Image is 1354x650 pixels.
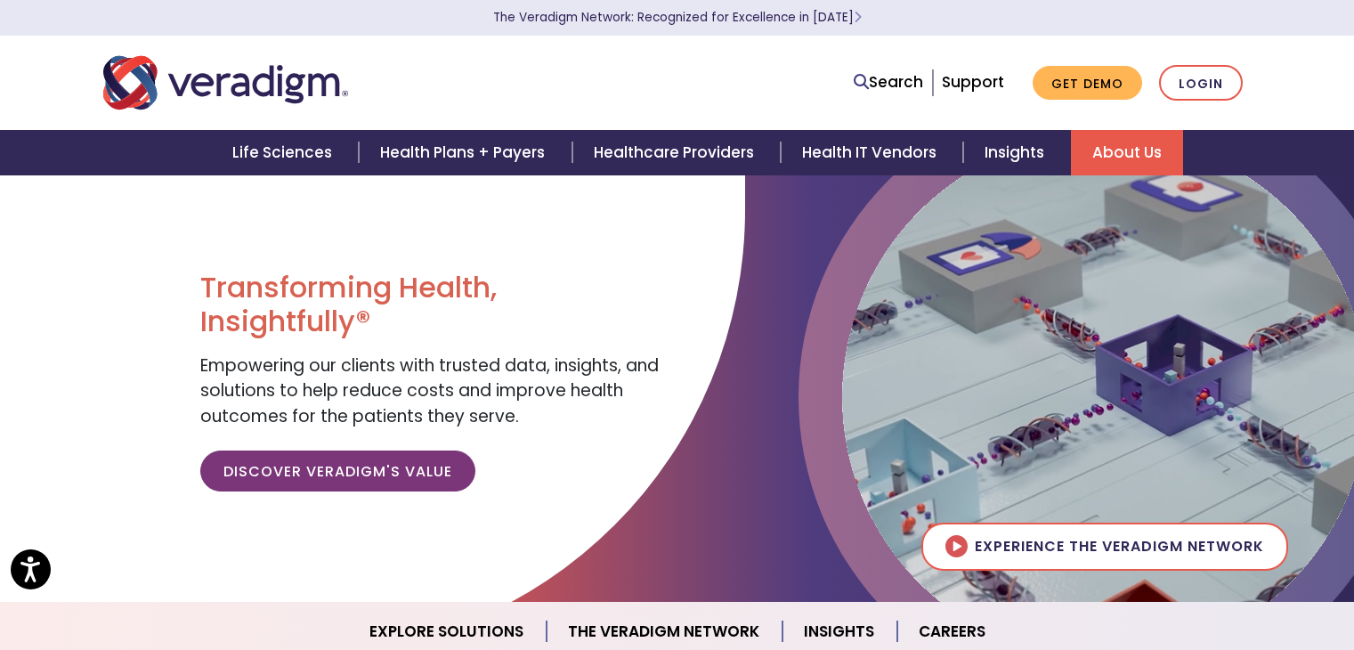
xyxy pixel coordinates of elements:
a: Health IT Vendors [781,130,963,175]
a: Life Sciences [211,130,359,175]
a: Discover Veradigm's Value [200,451,475,492]
a: Insights [963,130,1071,175]
span: Learn More [854,9,862,26]
a: Health Plans + Payers [359,130,572,175]
a: Login [1159,65,1243,102]
span: Empowering our clients with trusted data, insights, and solutions to help reduce costs and improv... [200,353,659,428]
a: Search [854,70,923,94]
img: Veradigm logo [103,53,348,112]
a: Support [942,71,1004,93]
a: Get Demo [1033,66,1142,101]
a: The Veradigm Network: Recognized for Excellence in [DATE]Learn More [493,9,862,26]
a: Healthcare Providers [572,130,781,175]
a: About Us [1071,130,1183,175]
h1: Transforming Health, Insightfully® [200,271,663,339]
